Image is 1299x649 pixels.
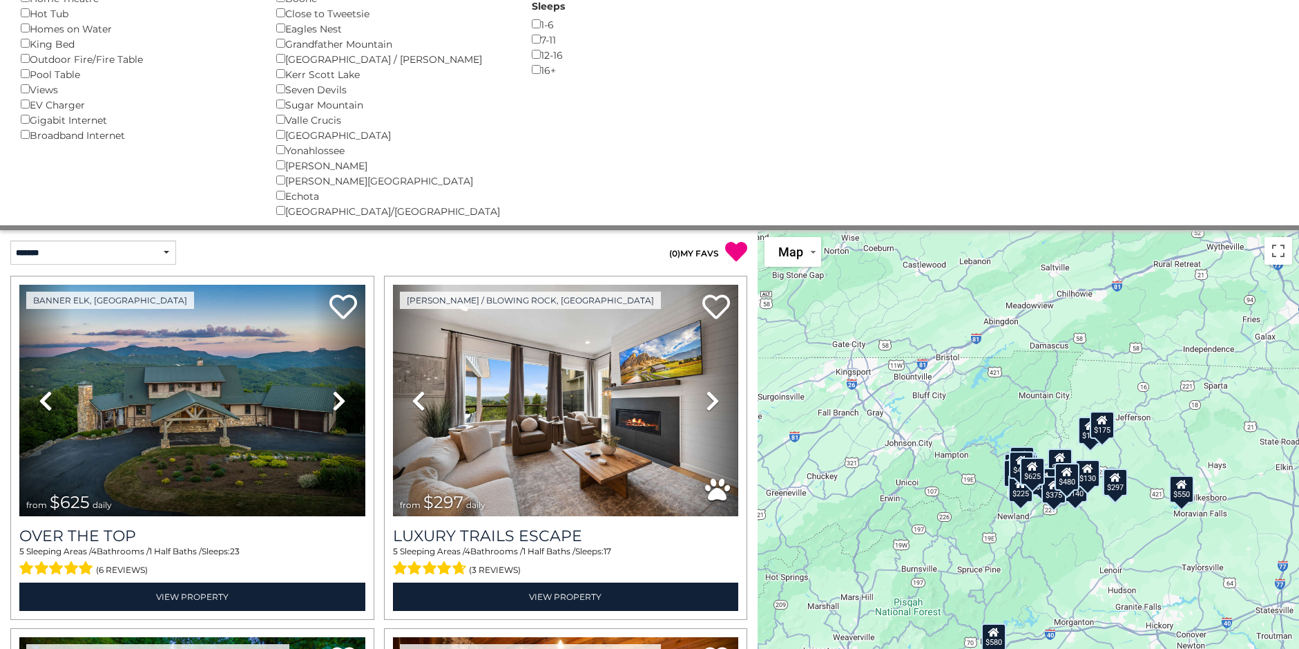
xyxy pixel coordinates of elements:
span: from [400,500,421,510]
div: Hot Tub [21,6,256,21]
div: $265 [1036,470,1061,498]
div: Valle Crucis [276,112,511,127]
span: daily [466,500,485,510]
span: (6 reviews) [96,561,148,579]
span: 4 [465,546,470,556]
a: Add to favorites [329,293,357,323]
a: Luxury Trails Escape [393,527,739,545]
div: [PERSON_NAME] [276,158,511,173]
div: Sleeping Areas / Bathrooms / Sleeps: [19,545,365,579]
div: Pool Table [21,66,256,82]
div: Grandfather Mountain [276,36,511,51]
button: Toggle fullscreen view [1264,237,1292,265]
span: 23 [230,546,240,556]
div: Sleeping Areas / Bathrooms / Sleeps: [393,545,739,579]
span: 17 [604,546,611,556]
div: $230 [1003,459,1028,487]
a: Banner Elk, [GEOGRAPHIC_DATA] [26,292,194,309]
div: $175 [1090,411,1115,438]
a: Add to favorites [702,293,730,323]
div: Close to Tweetsie [276,6,511,21]
div: $550 [1170,475,1195,502]
div: $125 [1010,446,1035,473]
a: View Property [393,583,739,611]
div: Outdoor Fire/Fire Table [21,51,256,66]
span: 5 [19,546,24,556]
div: $375 [1041,476,1066,503]
span: 1 Half Baths / [149,546,202,556]
div: EV Charger [21,97,256,112]
span: ( ) [669,248,680,258]
div: $625 [1020,458,1045,485]
a: [PERSON_NAME] / Blowing Rock, [GEOGRAPHIC_DATA] [400,292,661,309]
div: Homes on Water [21,21,256,36]
div: Seven Devils [276,82,511,97]
div: $349 [1048,449,1072,476]
div: King Bed [21,36,256,51]
div: Broadband Internet [21,127,256,142]
div: 16+ [532,62,767,77]
div: 12-16 [532,47,767,62]
div: [GEOGRAPHIC_DATA]/[GEOGRAPHIC_DATA] [276,203,511,218]
div: Sugar Mountain [276,97,511,112]
span: $625 [50,492,90,512]
span: $297 [423,492,463,512]
a: Over The Top [19,527,365,545]
div: $140 [1063,474,1088,502]
div: $225 [1008,475,1033,502]
span: (3 reviews) [469,561,521,579]
div: Yonahlossee [276,142,511,158]
div: 7-11 [532,32,767,47]
div: Gigabit Internet [21,112,256,127]
span: 1 Half Baths / [523,546,575,556]
span: 5 [393,546,398,556]
span: 4 [91,546,97,556]
button: Change map style [764,237,821,267]
div: $297 [1103,469,1128,496]
div: $130 [1076,460,1101,487]
img: thumbnail_168695581.jpeg [393,285,739,516]
div: Kerr Scott Lake [276,66,511,82]
div: [PERSON_NAME][GEOGRAPHIC_DATA] [276,173,511,188]
img: thumbnail_167153549.jpeg [19,285,365,516]
span: Map [778,245,803,259]
span: daily [93,500,112,510]
span: 0 [672,248,677,258]
div: [GEOGRAPHIC_DATA] [276,127,511,142]
div: 1-6 [532,17,767,32]
div: $425 [1009,451,1034,478]
span: from [26,500,47,510]
div: [GEOGRAPHIC_DATA] / [PERSON_NAME] [276,51,511,66]
div: Echota [276,188,511,203]
div: Views [21,82,256,97]
div: Eagles Nest [276,21,511,36]
div: $480 [1055,462,1079,490]
a: View Property [19,583,365,611]
a: (0)MY FAVS [669,248,719,258]
div: $175 [1078,417,1103,444]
